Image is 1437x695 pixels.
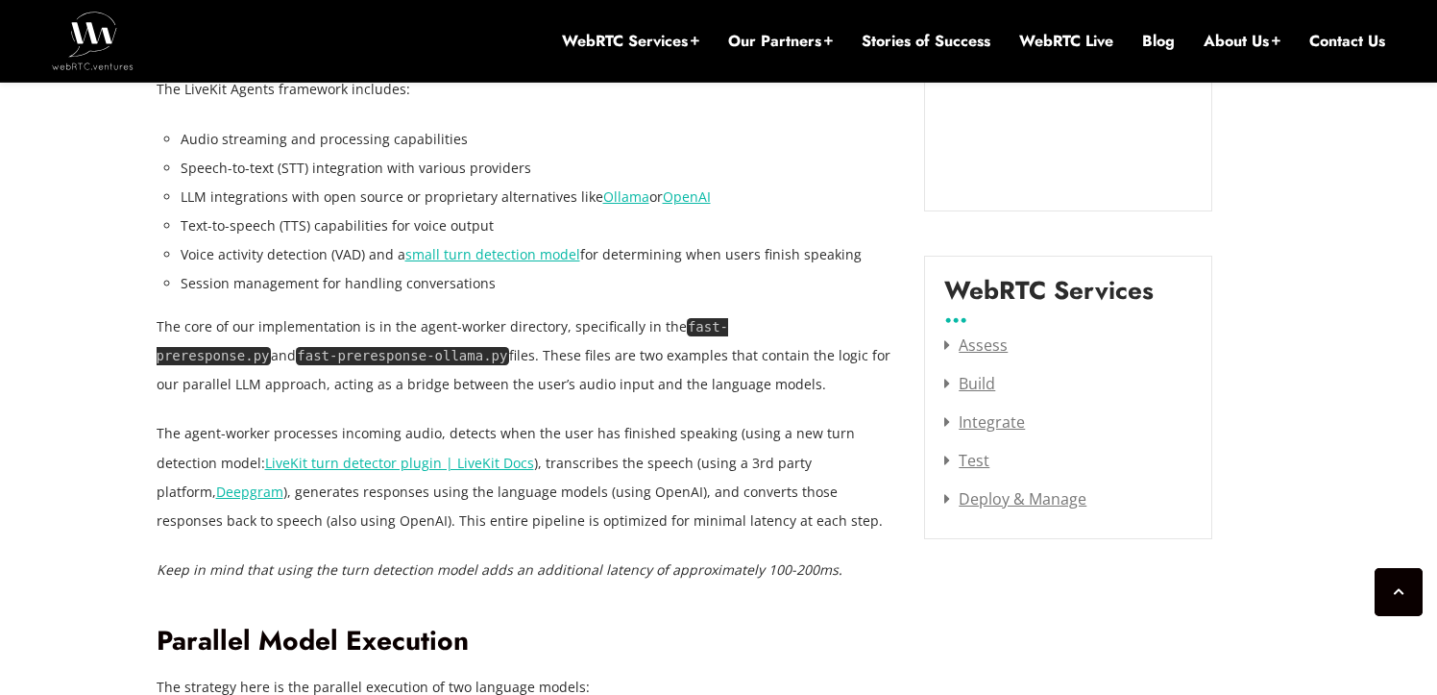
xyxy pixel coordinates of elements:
[265,454,534,472] a: LiveKit turn detector plugin | LiveKit Docs
[944,276,1154,320] label: WebRTC Services
[157,560,842,579] em: Keep in mind that using the turn detection model adds an additional latency of approximately 100-...
[944,411,1025,433] a: Integrate
[157,625,896,658] h2: Parallel Model Execution
[603,187,649,206] a: Ollama
[1142,31,1175,52] a: Blog
[157,419,896,534] p: The agent-worker processes incoming audio, detects when the user has finished speaking (using a n...
[181,125,896,154] li: Audio streaming and processing capabilities
[944,373,995,394] a: Build
[1204,31,1280,52] a: About Us
[157,312,896,399] p: The core of our implementation is in the agent-worker directory, specifically in the and files. T...
[296,347,509,365] code: fast-preresponse-ollama.py
[1309,31,1385,52] a: Contact Us
[862,31,990,52] a: Stories of Success
[944,488,1086,509] a: Deploy & Manage
[181,154,896,183] li: Speech-to-text (STT) integration with various providers
[181,183,896,211] li: LLM integrations with open source or proprietary alternatives like or
[944,335,1008,356] a: Assess
[52,12,134,69] img: WebRTC.ventures
[663,187,711,206] a: OpenAI
[181,269,896,298] li: Session management for handling conversations
[728,31,833,52] a: Our Partners
[216,483,283,501] a: Deepgram
[157,75,896,104] p: The LiveKit Agents framework includes:
[181,240,896,269] li: Voice activity detection (VAD) and a for determining when users finish speaking
[1019,31,1113,52] a: WebRTC Live
[157,318,729,365] code: fast-preresponse.py
[405,245,580,263] a: small turn detection model
[562,31,699,52] a: WebRTC Services
[944,450,989,471] a: Test
[181,211,896,240] li: Text-to-speech (TTS) capabilities for voice output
